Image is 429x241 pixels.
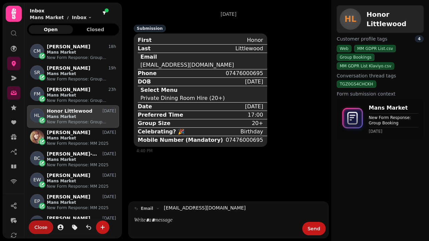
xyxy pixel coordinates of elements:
p: New Form Response: Group Booking [369,115,418,126]
button: Closed [74,25,118,34]
div: Web [337,45,351,52]
span: HL [34,112,40,119]
p: 19h [108,65,116,71]
label: Conversation thread tags [337,72,424,79]
div: Celebrating? 🎉 [138,128,185,136]
div: [DATE] [245,103,263,111]
p: [DATE] [221,11,236,17]
button: filter [100,9,108,17]
label: Form submission context [337,91,424,97]
p: [DATE] [102,108,116,114]
p: 23h [108,87,116,92]
p: New Form Response: MM 2025 [47,205,116,210]
span: SR [34,69,40,76]
div: Select Menu [140,86,178,94]
h2: Honor Littlewood [366,10,421,28]
h2: Inbox [30,7,92,14]
span: Close [34,225,47,230]
p: New Form Response: Group Booking [47,119,116,125]
div: First [138,36,151,44]
span: Customer profile tags [337,36,387,42]
p: Mans Market [47,114,116,119]
p: [PERSON_NAME]-Hockey [47,151,99,157]
div: Submission [134,25,166,32]
p: [PERSON_NAME] [47,173,90,178]
p: New Form Response: Group Booking [47,76,116,82]
p: New Form Response: MM 2025 [47,141,116,146]
button: create-convo [96,221,109,234]
div: 17:00 [248,111,263,119]
span: Send [308,226,320,231]
button: Inbox [72,14,92,21]
div: 07476000695 [226,69,263,77]
span: BC [34,155,40,162]
button: Close [29,221,53,234]
span: FM [34,91,40,97]
div: MM GDPR List Klaviyo.csv [337,62,394,70]
div: grid [27,41,119,235]
p: [DATE] [102,216,116,221]
button: Send [302,222,326,235]
nav: breadcrumb [30,14,92,21]
div: 20+ [252,119,263,127]
p: New Form Response: Group Booking [47,55,116,60]
div: Birthday [240,128,263,136]
p: [PERSON_NAME] [47,194,90,200]
button: tag-thread [68,221,81,234]
div: MM GDPR List.csv [354,45,396,52]
div: Preferred Time [138,111,183,119]
button: Open [29,25,73,34]
p: Mans Market [47,157,116,162]
div: Group Bookings [337,54,374,61]
p: [PERSON_NAME] [47,87,90,93]
p: [PERSON_NAME] [47,216,90,221]
p: Mans Market [30,14,64,21]
p: [PERSON_NAME] [47,130,90,135]
p: Mans Market [47,178,116,184]
span: Closed [79,27,112,32]
div: Email [140,53,157,61]
span: EW [33,176,41,183]
span: CM [33,48,41,54]
div: Date [138,103,152,111]
a: [EMAIL_ADDRESS][DOMAIN_NAME] [164,204,246,212]
div: [EMAIL_ADDRESS][DOMAIN_NAME] [140,61,234,69]
div: Group Size [138,119,171,127]
p: 18h [108,44,116,49]
p: Mans Market [47,135,116,141]
div: 4:40 PM [136,148,307,154]
p: Mans Market [369,104,418,112]
div: 4 [415,36,424,42]
div: TGZ0GS4CHCKH [337,80,376,88]
span: EP [34,198,40,204]
div: Littlewood [235,45,263,53]
p: [PERSON_NAME] [47,65,90,71]
div: Honor [247,36,263,44]
p: Mans Market [47,93,116,98]
p: Mans Market [47,50,116,55]
div: Private Dining Room Hire (20+) [140,94,225,102]
p: [DATE] [102,194,116,199]
p: New Form Response: MM 2025 [47,184,116,189]
span: HL [344,15,356,23]
p: New Form Response: Group Booking [47,98,116,103]
p: Mans Market [47,71,116,76]
time: [DATE] [369,129,418,134]
div: Phone [138,69,156,77]
button: is-read [82,221,95,234]
div: [DATE] [245,78,263,86]
button: email [131,204,163,213]
span: Open [34,27,68,32]
div: Mobile Number (Mandatory) [138,136,223,144]
img: form-icon [339,105,366,133]
p: New Form Response: MM 2025 [47,162,116,168]
img: Jessica Petch [30,130,44,144]
div: Last [138,45,150,53]
p: [DATE] [102,130,116,135]
p: Honor Littlewood [47,108,92,114]
p: [PERSON_NAME] [47,44,90,50]
div: 07476000695 [226,136,263,144]
div: DOB [138,78,151,86]
p: [DATE] [102,151,116,157]
p: [DATE] [102,173,116,178]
